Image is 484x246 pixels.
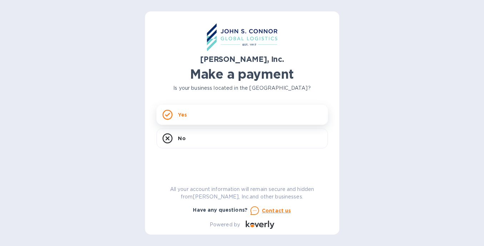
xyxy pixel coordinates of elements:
p: Yes [178,111,187,118]
p: Is your business located in the [GEOGRAPHIC_DATA]? [156,84,328,92]
u: Contact us [262,208,291,213]
b: [PERSON_NAME], Inc. [200,55,284,64]
b: Have any questions? [193,207,248,213]
h1: Make a payment [156,67,328,82]
p: No [178,135,186,142]
p: All your account information will remain secure and hidden from [PERSON_NAME], Inc. and other bus... [156,186,328,201]
p: Powered by [210,221,240,228]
